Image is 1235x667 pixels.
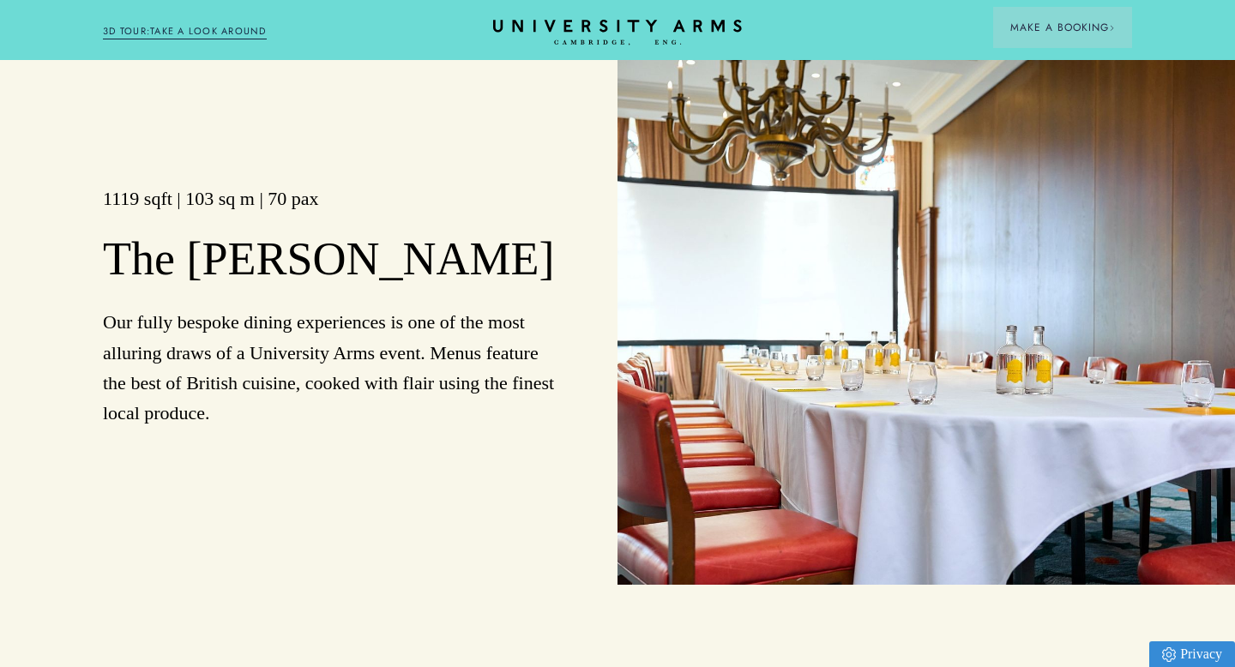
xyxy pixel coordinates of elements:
[103,307,558,428] p: Our fully bespoke dining experiences is one of the most alluring draws of a University Arms event...
[1109,25,1115,31] img: Arrow icon
[103,231,558,288] h2: The [PERSON_NAME]
[617,29,1235,585] img: image-5865fb6558023da0fc6f5120c30c8630e4e9a8b7-2500x1667-jpg
[993,7,1132,48] button: Make a BookingArrow icon
[1010,20,1115,35] span: Make a Booking
[103,186,558,212] h3: 1119 sqft | 103 sq m | 70 pax
[1149,641,1235,667] a: Privacy
[103,24,267,39] a: 3D TOUR:TAKE A LOOK AROUND
[1162,647,1176,662] img: Privacy
[493,20,742,46] a: Home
